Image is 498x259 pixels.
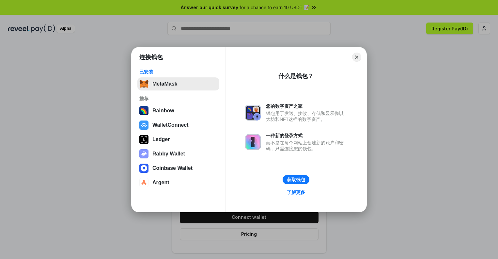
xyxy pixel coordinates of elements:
img: svg+xml,%3Csvg%20width%3D%22120%22%20height%3D%22120%22%20viewBox%3D%220%200%20120%20120%22%20fil... [139,106,148,115]
button: Ledger [137,133,219,146]
button: Coinbase Wallet [137,162,219,175]
div: 钱包用于发送、接收、存储和显示像以太坊和NFT这样的数字资产。 [266,110,347,122]
a: 了解更多 [283,188,309,197]
button: 获取钱包 [283,175,309,184]
img: svg+xml,%3Csvg%20fill%3D%22none%22%20height%3D%2233%22%20viewBox%3D%220%200%2035%2033%22%20width%... [139,79,148,89]
img: svg+xml,%3Csvg%20xmlns%3D%22http%3A%2F%2Fwww.w3.org%2F2000%2Fsvg%22%20fill%3D%22none%22%20viewBox... [245,134,261,150]
div: 一种新的登录方式 [266,133,347,138]
button: Close [352,53,361,62]
div: 推荐 [139,96,217,102]
div: Argent [152,180,169,186]
button: Rainbow [137,104,219,117]
img: svg+xml,%3Csvg%20width%3D%2228%22%20height%3D%2228%22%20viewBox%3D%220%200%2028%2028%22%20fill%3D... [139,178,148,187]
div: 您的数字资产之家 [266,103,347,109]
img: svg+xml,%3Csvg%20xmlns%3D%22http%3A%2F%2Fwww.w3.org%2F2000%2Fsvg%22%20fill%3D%22none%22%20viewBox... [139,149,148,158]
div: 获取钱包 [287,177,305,183]
div: Rabby Wallet [152,151,185,157]
div: Rainbow [152,108,174,114]
div: 什么是钱包？ [278,72,314,80]
div: 已安装 [139,69,217,75]
h1: 连接钱包 [139,53,163,61]
img: svg+xml,%3Csvg%20width%3D%2228%22%20height%3D%2228%22%20viewBox%3D%220%200%2028%2028%22%20fill%3D... [139,121,148,130]
button: Argent [137,176,219,189]
button: Rabby Wallet [137,147,219,160]
div: 了解更多 [287,189,305,195]
div: 而不是在每个网站上创建新的账户和密码，只需连接您的钱包。 [266,140,347,152]
div: MetaMask [152,81,177,87]
div: WalletConnect [152,122,189,128]
div: Ledger [152,137,170,142]
button: WalletConnect [137,119,219,132]
div: Coinbase Wallet [152,165,193,171]
img: svg+xml,%3Csvg%20width%3D%2228%22%20height%3D%2228%22%20viewBox%3D%220%200%2028%2028%22%20fill%3D... [139,164,148,173]
img: svg+xml,%3Csvg%20xmlns%3D%22http%3A%2F%2Fwww.w3.org%2F2000%2Fsvg%22%20fill%3D%22none%22%20viewBox... [245,105,261,121]
img: svg+xml,%3Csvg%20xmlns%3D%22http%3A%2F%2Fwww.w3.org%2F2000%2Fsvg%22%20width%3D%2228%22%20height%3... [139,135,148,144]
button: MetaMask [137,77,219,90]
